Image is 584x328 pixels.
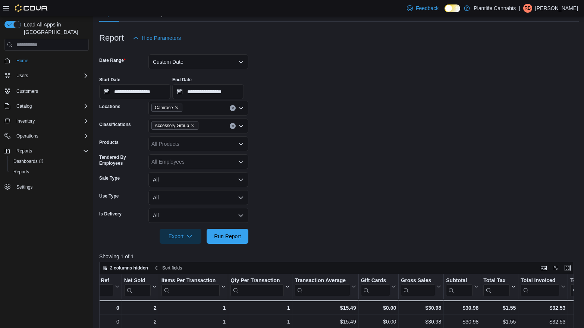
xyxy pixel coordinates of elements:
[152,264,185,272] button: Sort fields
[230,105,236,111] button: Clear input
[172,84,244,99] input: Press the down key to open a popover containing a calendar.
[230,123,236,129] button: Clear input
[13,183,35,192] a: Settings
[230,277,284,296] div: Qty Per Transaction
[99,57,126,63] label: Date Range
[13,132,41,141] button: Operations
[539,264,548,272] button: Keyboard shortcuts
[10,157,89,166] span: Dashboards
[295,317,356,326] div: $15.49
[155,122,189,129] span: Accessory Group
[295,277,356,296] button: Transaction Average
[483,277,510,284] div: Total Tax
[13,182,89,192] span: Settings
[238,159,244,165] button: Open list of options
[13,158,43,164] span: Dashboards
[361,277,390,284] div: Gift Cards
[7,167,92,177] button: Reports
[99,253,579,260] p: Showing 1 of 1
[99,34,124,42] h3: Report
[523,4,532,13] div: Rae Bater
[4,52,89,212] nav: Complex example
[446,277,472,284] div: Subtotal
[160,229,201,244] button: Export
[521,303,565,312] div: $32.53
[124,277,151,296] div: Net Sold
[124,303,157,312] div: 2
[151,122,198,130] span: Accessory Group
[164,229,197,244] span: Export
[401,277,435,296] div: Gross Sales
[124,317,157,326] div: 2
[21,21,89,36] span: Load All Apps in [GEOGRAPHIC_DATA]
[483,277,510,296] div: Total Tax
[13,56,31,65] a: Home
[361,277,390,296] div: Gift Card Sales
[230,277,284,284] div: Qty Per Transaction
[295,277,350,296] div: Transaction Average
[151,104,182,112] span: Camrose
[13,146,35,155] button: Reports
[148,54,248,69] button: Custom Date
[16,58,28,64] span: Home
[521,277,565,296] button: Total Invoiced
[99,139,119,145] label: Products
[416,4,439,12] span: Feedback
[361,303,396,312] div: $0.00
[16,133,38,139] span: Operations
[142,34,181,42] span: Hide Parameters
[1,101,92,111] button: Catalog
[483,277,516,296] button: Total Tax
[551,264,560,272] button: Display options
[401,317,441,326] div: $30.98
[16,118,35,124] span: Inventory
[10,167,89,176] span: Reports
[404,1,442,16] a: Feedback
[161,317,226,326] div: 1
[519,4,520,13] p: |
[446,277,478,296] button: Subtotal
[1,131,92,141] button: Operations
[446,277,472,296] div: Subtotal
[161,277,220,296] div: Items Per Transaction
[99,104,120,110] label: Locations
[16,103,32,109] span: Catalog
[13,102,35,111] button: Catalog
[238,141,244,147] button: Open list of options
[191,123,195,128] button: Remove Accessory Group from selection in this group
[295,303,356,312] div: $15.49
[99,84,171,99] input: Press the down key to open a popover containing a calendar.
[295,277,350,284] div: Transaction Average
[238,123,244,129] button: Open list of options
[148,172,248,187] button: All
[148,190,248,205] button: All
[16,184,32,190] span: Settings
[16,148,32,154] span: Reports
[13,87,41,96] a: Customers
[172,77,192,83] label: End Date
[15,4,48,12] img: Cova
[521,277,559,296] div: Total Invoiced
[521,317,565,326] div: $32.53
[175,105,179,110] button: Remove Camrose from selection in this group
[214,233,241,240] span: Run Report
[238,105,244,111] button: Open list of options
[230,303,290,312] div: 1
[1,85,92,96] button: Customers
[13,56,89,65] span: Home
[124,277,157,296] button: Net Sold
[401,303,441,312] div: $30.98
[130,31,184,45] button: Hide Parameters
[99,154,145,166] label: Tendered By Employees
[1,116,92,126] button: Inventory
[483,317,516,326] div: $1.55
[16,73,28,79] span: Users
[99,211,122,217] label: Is Delivery
[13,117,89,126] span: Inventory
[13,169,29,175] span: Reports
[13,102,89,111] span: Catalog
[16,88,38,94] span: Customers
[10,167,32,176] a: Reports
[100,264,151,272] button: 2 columns hidden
